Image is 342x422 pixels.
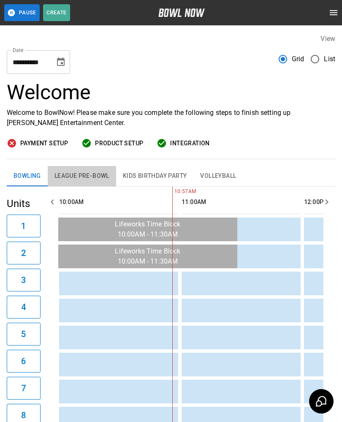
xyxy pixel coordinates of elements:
[52,54,69,71] button: Choose date, selected date is Sep 9, 2025
[59,190,178,214] th: 10:00AM
[172,188,174,196] span: 10:57AM
[21,408,26,422] h6: 8
[21,300,26,314] h6: 4
[21,381,26,395] h6: 7
[20,138,68,149] span: Payment Setup
[193,166,243,186] button: Volleyball
[7,377,41,400] button: 7
[7,215,41,237] button: 1
[116,166,194,186] button: Kids Birthday Party
[7,81,335,104] h3: Welcome
[7,197,41,210] h5: Units
[182,190,301,214] th: 11:00AM
[292,54,304,64] span: Grid
[7,242,41,264] button: 2
[7,269,41,291] button: 3
[325,4,342,21] button: open drawer
[21,246,26,260] h6: 2
[95,138,143,149] span: Product Setup
[21,273,26,287] h6: 3
[4,4,40,21] button: Pause
[7,166,48,186] button: Bowling
[158,8,205,17] img: logo
[43,4,70,21] button: Create
[324,54,335,64] span: List
[7,166,335,186] div: inventory tabs
[48,166,116,186] button: League Pre-Bowl
[170,138,209,149] span: Integration
[7,350,41,373] button: 6
[7,108,335,128] p: Welcome to BowlNow! Please make sure you complete the following steps to finish setting up [PERSO...
[21,219,26,233] h6: 1
[320,35,335,43] label: View
[21,354,26,368] h6: 6
[7,296,41,319] button: 4
[21,327,26,341] h6: 5
[7,323,41,346] button: 5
